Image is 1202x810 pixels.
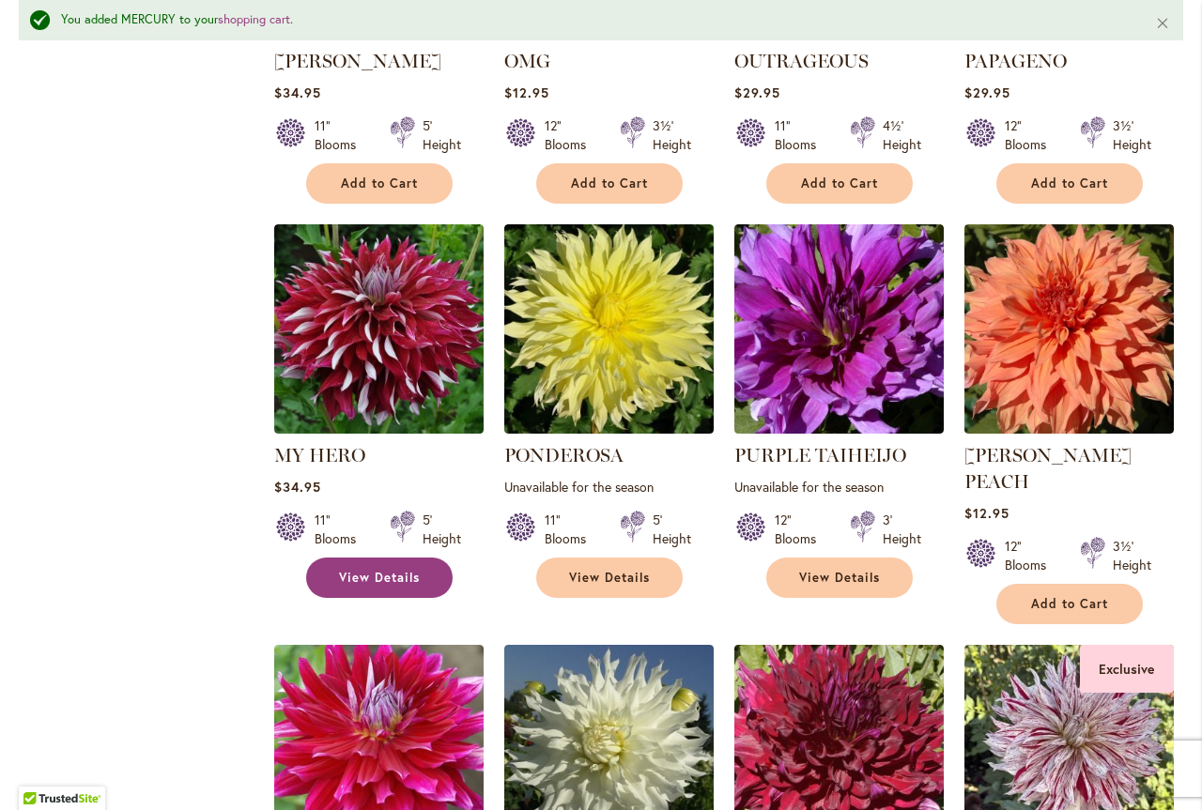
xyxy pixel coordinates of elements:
[734,420,944,437] a: PURPLE TAIHEIJO
[734,84,780,101] span: $29.95
[653,116,691,154] div: 3½' Height
[734,478,944,496] p: Unavailable for the season
[504,444,624,466] a: PONDEROSA
[799,570,880,586] span: View Details
[545,511,597,548] div: 11" Blooms
[964,444,1132,493] a: [PERSON_NAME] PEACH
[504,50,550,72] a: OMG
[315,511,367,548] div: 11" Blooms
[766,163,913,204] button: Add to Cart
[536,558,683,598] a: View Details
[61,11,1127,29] div: You added MERCURY to your .
[801,176,878,191] span: Add to Cart
[569,570,650,586] span: View Details
[1031,596,1108,612] span: Add to Cart
[504,224,714,434] img: Ponderosa
[766,558,913,598] a: View Details
[341,176,418,191] span: Add to Cart
[734,224,944,434] img: PURPLE TAIHEIJO
[653,511,691,548] div: 5' Height
[883,116,921,154] div: 4½' Height
[423,116,461,154] div: 5' Height
[1031,176,1108,191] span: Add to Cart
[775,116,827,154] div: 11" Blooms
[423,511,461,548] div: 5' Height
[504,84,549,101] span: $12.95
[1113,116,1151,154] div: 3½' Height
[274,84,321,101] span: $34.95
[1005,537,1057,574] div: 12" Blooms
[1005,116,1057,154] div: 12" Blooms
[1080,645,1174,693] div: Exclusive
[274,478,321,496] span: $34.95
[14,743,67,796] iframe: Launch Accessibility Center
[964,84,1010,101] span: $29.95
[1113,537,1151,574] div: 3½' Height
[996,163,1143,204] button: Add to Cart
[545,116,597,154] div: 12" Blooms
[964,50,1067,72] a: PAPAGENO
[775,511,827,548] div: 12" Blooms
[306,163,453,204] button: Add to Cart
[964,504,1009,522] span: $12.95
[339,570,420,586] span: View Details
[734,444,906,466] a: PURPLE TAIHEIJO
[274,50,441,72] a: [PERSON_NAME]
[536,163,683,204] button: Add to Cart
[996,584,1143,624] button: Add to Cart
[218,11,290,27] a: shopping cart
[306,558,453,598] a: View Details
[964,224,1174,434] img: Sherwood's Peach
[274,444,365,466] a: MY HERO
[964,420,1174,437] a: Sherwood's Peach
[504,420,714,437] a: Ponderosa
[571,176,648,191] span: Add to Cart
[883,511,921,548] div: 3' Height
[315,116,367,154] div: 11" Blooms
[504,478,714,496] p: Unavailable for the season
[274,420,484,437] a: My Hero
[274,224,484,434] img: My Hero
[734,50,869,72] a: OUTRAGEOUS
